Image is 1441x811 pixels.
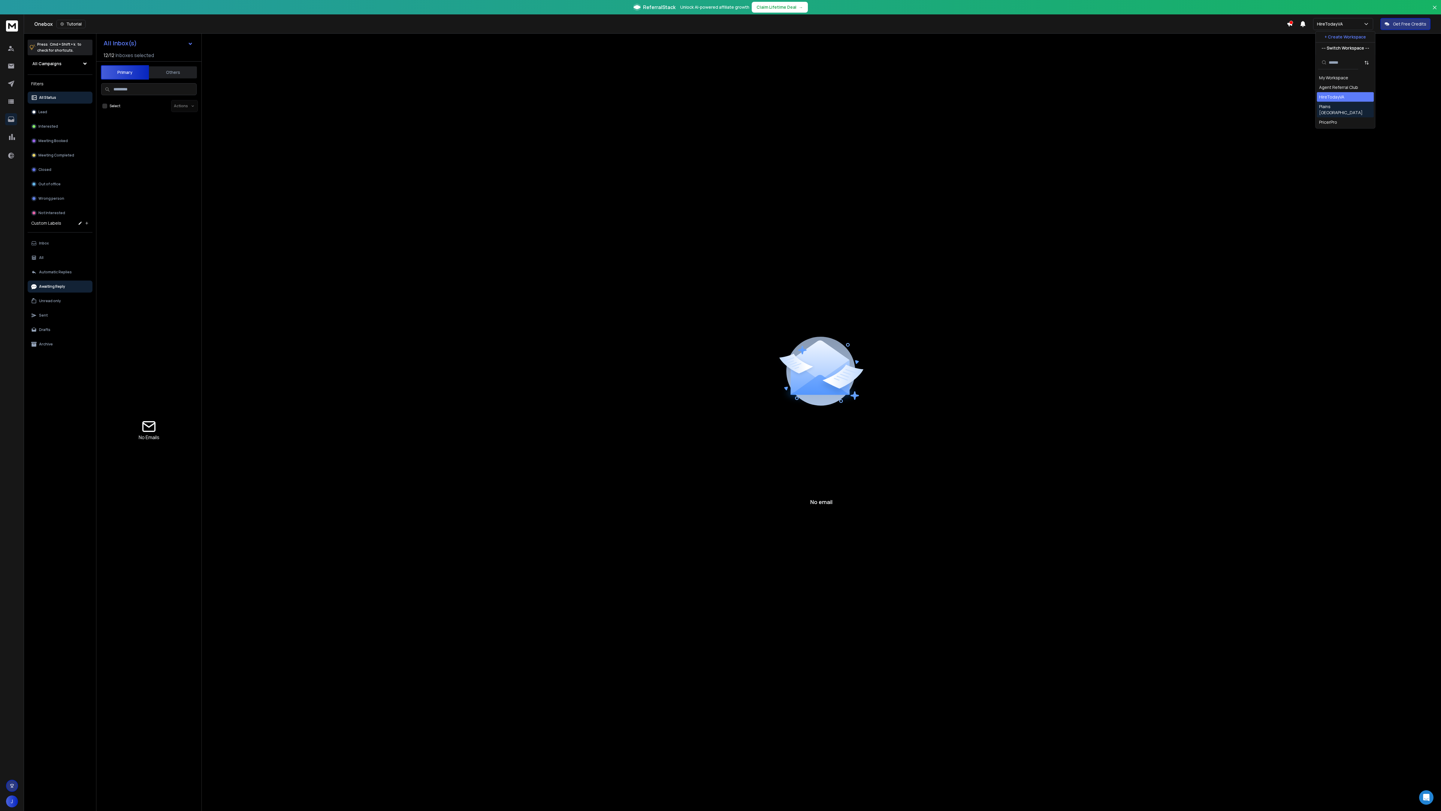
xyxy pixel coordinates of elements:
[28,149,92,161] button: Meeting Completed
[28,135,92,147] button: Meeting Booked
[39,255,44,260] p: All
[1319,75,1348,81] div: My Workspace
[1419,790,1433,805] div: Open Intercom Messenger
[28,338,92,350] button: Archive
[139,434,159,441] p: No Emails
[810,498,832,506] p: No email
[39,270,72,275] p: Automatic Replies
[1319,94,1344,100] div: HireTodayVA
[31,220,61,226] h3: Custom Labels
[1319,119,1337,125] div: PricerPro
[39,241,49,246] p: Inbox
[28,58,92,70] button: All Campaigns
[38,124,58,129] p: Interested
[28,295,92,307] button: Unread only
[1322,45,1369,51] p: --- Switch Workspace ---
[1380,18,1430,30] button: Get Free Credits
[34,20,1287,28] div: Onebox
[39,95,56,100] p: All Status
[38,138,68,143] p: Meeting Booked
[110,104,120,108] label: Select
[56,20,86,28] button: Tutorial
[99,37,198,49] button: All Inbox(s)
[1317,21,1345,27] p: HireTodayVA
[799,4,803,10] span: →
[101,65,149,80] button: Primary
[39,313,48,318] p: Sent
[38,196,64,201] p: Wrong person
[752,2,808,13] button: Claim Lifetime Deal→
[39,299,61,303] p: Unread only
[38,182,61,187] p: Out of office
[1325,34,1366,40] p: + Create Workspace
[28,237,92,249] button: Inbox
[28,106,92,118] button: Lead
[28,309,92,321] button: Sent
[28,164,92,176] button: Closed
[28,207,92,219] button: Not Interested
[116,52,154,59] h3: Inboxes selected
[38,153,74,158] p: Meeting Completed
[1393,21,1426,27] p: Get Free Credits
[32,61,62,67] h1: All Campaigns
[28,324,92,336] button: Drafts
[1431,4,1439,18] button: Close banner
[38,211,65,215] p: Not Interested
[643,4,675,11] span: ReferralStack
[39,284,65,289] p: Awaiting Reply
[38,110,47,114] p: Lead
[104,52,114,59] span: 12 / 12
[28,266,92,278] button: Automatic Replies
[39,342,53,347] p: Archive
[1319,84,1358,90] div: Agent Referral Club
[28,252,92,264] button: All
[6,795,18,807] button: J
[28,92,92,104] button: All Status
[38,167,51,172] p: Closed
[1361,56,1373,68] button: Sort by Sort A-Z
[28,281,92,293] button: Awaiting Reply
[49,41,76,48] span: Cmd + Shift + k
[1316,32,1375,42] button: + Create Workspace
[104,40,137,46] h1: All Inbox(s)
[680,4,749,10] p: Unlock AI-powered affiliate growth
[1319,104,1371,116] div: Plains [GEOGRAPHIC_DATA]
[28,80,92,88] h3: Filters
[28,193,92,205] button: Wrong person
[28,178,92,190] button: Out of office
[149,66,197,79] button: Others
[28,120,92,132] button: Interested
[39,327,50,332] p: Drafts
[37,41,81,53] p: Press to check for shortcuts.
